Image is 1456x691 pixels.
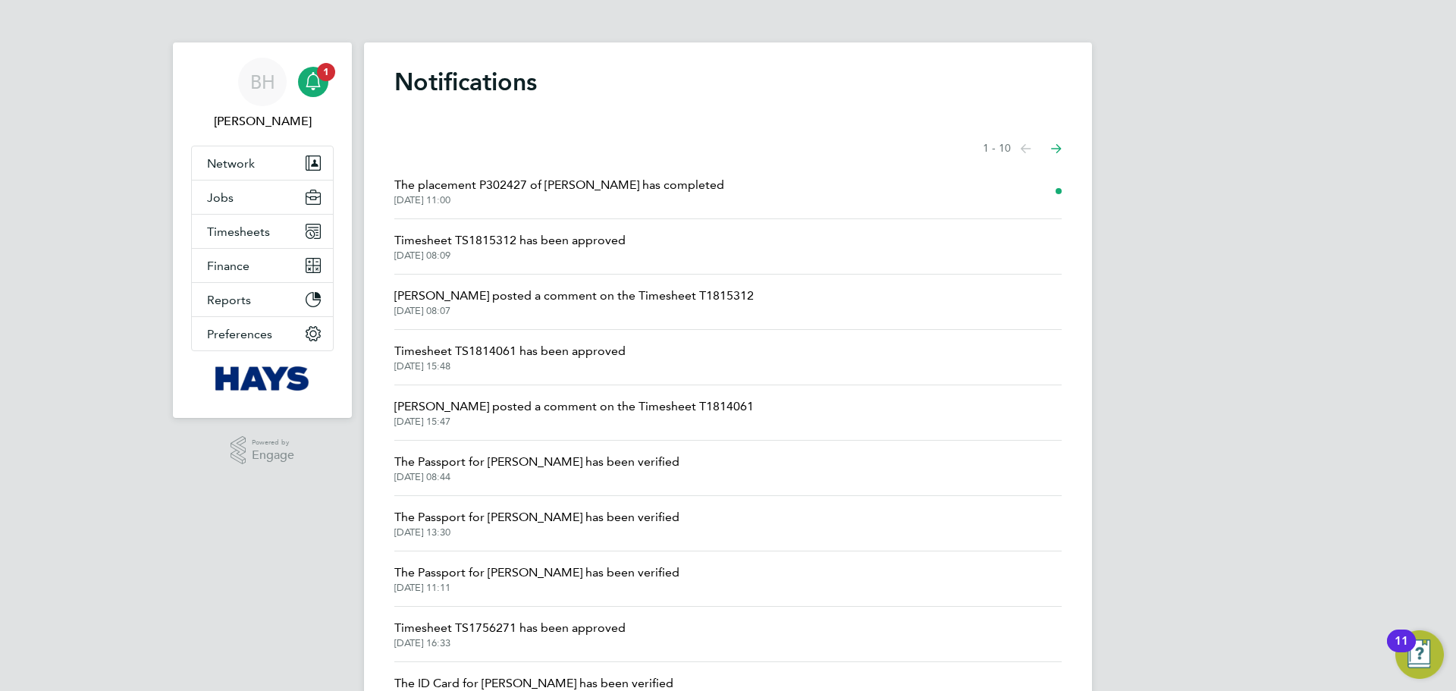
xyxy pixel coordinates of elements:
h1: Notifications [394,67,1062,97]
a: [PERSON_NAME] posted a comment on the Timesheet T1815312[DATE] 08:07 [394,287,754,317]
a: Timesheet TS1756271 has been approved[DATE] 16:33 [394,619,626,649]
nav: Main navigation [173,42,352,418]
span: The placement P302427 of [PERSON_NAME] has completed [394,176,724,194]
nav: Select page of notifications list [983,133,1062,164]
span: [PERSON_NAME] posted a comment on the Timesheet T1815312 [394,287,754,305]
span: Engage [252,449,294,462]
a: 1 [298,58,328,106]
span: [DATE] 08:44 [394,471,679,483]
span: Powered by [252,436,294,449]
a: The placement P302427 of [PERSON_NAME] has completed[DATE] 11:00 [394,176,724,206]
span: [DATE] 08:09 [394,250,626,262]
span: Finance [207,259,249,273]
span: Brook Hyndman [191,112,334,130]
span: [DATE] 13:30 [394,526,679,539]
span: [DATE] 15:47 [394,416,754,428]
span: [DATE] 08:07 [394,305,754,317]
span: The Passport for [PERSON_NAME] has been verified [394,564,679,582]
span: The Passport for [PERSON_NAME] has been verified [394,453,679,471]
span: The Passport for [PERSON_NAME] has been verified [394,508,679,526]
button: Finance [192,249,333,282]
span: BH [250,72,275,92]
span: Network [207,156,255,171]
span: Timesheet TS1756271 has been approved [394,619,626,637]
a: The Passport for [PERSON_NAME] has been verified[DATE] 13:30 [394,508,679,539]
img: hays-logo-retina.png [215,366,310,391]
button: Reports [192,283,333,316]
a: The Passport for [PERSON_NAME] has been verified[DATE] 08:44 [394,453,679,483]
span: [PERSON_NAME] posted a comment on the Timesheet T1814061 [394,397,754,416]
a: Go to home page [191,366,334,391]
button: Preferences [192,317,333,350]
button: Network [192,146,333,180]
span: [DATE] 16:33 [394,637,626,649]
span: Timesheet TS1814061 has been approved [394,342,626,360]
a: [PERSON_NAME] posted a comment on the Timesheet T1814061[DATE] 15:47 [394,397,754,428]
span: 1 - 10 [983,141,1011,156]
a: BH[PERSON_NAME] [191,58,334,130]
a: Timesheet TS1815312 has been approved[DATE] 08:09 [394,231,626,262]
span: Timesheet TS1815312 has been approved [394,231,626,250]
span: [DATE] 15:48 [394,360,626,372]
span: [DATE] 11:00 [394,194,724,206]
button: Jobs [192,181,333,214]
button: Timesheets [192,215,333,248]
div: 11 [1395,641,1408,661]
span: Jobs [207,190,234,205]
span: Timesheets [207,225,270,239]
span: Preferences [207,327,272,341]
a: The Passport for [PERSON_NAME] has been verified[DATE] 11:11 [394,564,679,594]
span: 1 [317,63,335,81]
a: Powered byEngage [231,436,295,465]
button: Open Resource Center, 11 new notifications [1395,630,1444,679]
a: Timesheet TS1814061 has been approved[DATE] 15:48 [394,342,626,372]
span: [DATE] 11:11 [394,582,679,594]
span: Reports [207,293,251,307]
